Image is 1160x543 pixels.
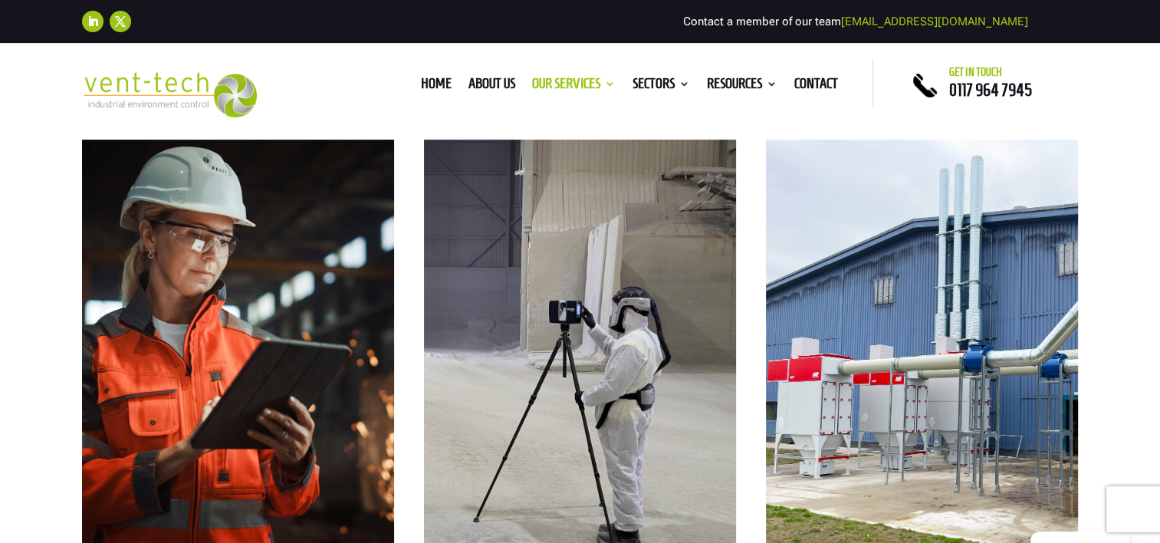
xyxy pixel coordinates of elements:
a: About us [468,78,515,95]
a: Follow on X [110,11,131,32]
a: Resources [707,78,777,95]
a: 0117 964 7945 [949,81,1032,99]
a: Contact [794,78,838,95]
a: Home [421,78,452,95]
img: 2023-09-27T08_35_16.549ZVENT-TECH---Clear-background [82,72,258,117]
span: Get in touch [949,66,1002,78]
a: Sectors [633,78,690,95]
a: [EMAIL_ADDRESS][DOMAIN_NAME] [841,15,1028,28]
a: Our Services [532,78,616,95]
a: Follow on LinkedIn [82,11,104,32]
span: Contact a member of our team [683,15,1028,28]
